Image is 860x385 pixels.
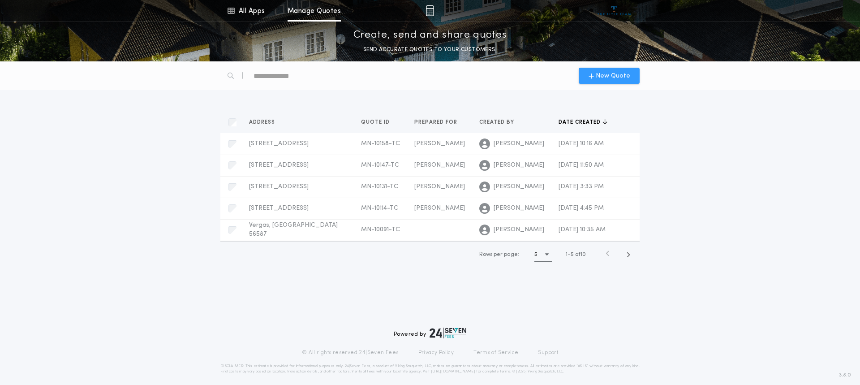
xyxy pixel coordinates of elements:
[353,28,507,43] p: Create, send and share quotes
[361,119,391,126] span: Quote ID
[361,162,399,169] span: MN-10147-TC
[579,68,640,84] button: New Quote
[559,140,604,147] span: [DATE] 10:16 AM
[249,205,309,212] span: [STREET_ADDRESS]
[494,161,544,170] span: [PERSON_NAME]
[494,225,544,234] span: [PERSON_NAME]
[249,140,309,147] span: [STREET_ADDRESS]
[431,370,475,373] a: [URL][DOMAIN_NAME]
[430,328,466,338] img: logo
[566,252,568,257] span: 1
[414,205,465,212] span: [PERSON_NAME]
[559,183,604,190] span: [DATE] 3:33 PM
[479,119,516,126] span: Created by
[559,162,604,169] span: [DATE] 11:50 AM
[361,183,398,190] span: MN-10131-TC
[363,45,497,54] p: SEND ACCURATE QUOTES TO YOUR CUSTOMERS.
[534,247,552,262] button: 5
[249,119,277,126] span: Address
[473,349,518,356] a: Terms of Service
[414,119,459,126] span: Prepared for
[559,118,607,127] button: Date created
[361,140,400,147] span: MN-10158-TC
[596,71,630,81] span: New Quote
[839,371,851,379] span: 3.8.0
[361,118,396,127] button: Quote ID
[249,222,338,238] span: Vergas, [GEOGRAPHIC_DATA] 56587
[534,250,537,259] h1: 5
[418,349,454,356] a: Privacy Policy
[361,205,398,212] span: MN-10114-TC
[414,183,465,190] span: [PERSON_NAME]
[479,118,521,127] button: Created by
[249,118,282,127] button: Address
[249,162,309,169] span: [STREET_ADDRESS]
[575,251,586,259] span: of 10
[414,162,465,169] span: [PERSON_NAME]
[598,6,631,15] img: vs-icon
[479,252,519,257] span: Rows per page:
[220,363,640,374] p: DISCLAIMER: This estimate is provided for informational purposes only. 24|Seven Fees, a product o...
[361,226,400,233] span: MN-10091-TC
[249,183,309,190] span: [STREET_ADDRESS]
[394,328,466,338] div: Powered by
[426,5,434,16] img: img
[559,205,604,212] span: [DATE] 4:45 PM
[571,252,574,257] span: 5
[559,119,602,126] span: Date created
[494,182,544,191] span: [PERSON_NAME]
[538,349,558,356] a: Support
[302,349,399,356] p: © All rights reserved. 24|Seven Fees
[494,204,544,213] span: [PERSON_NAME]
[559,226,606,233] span: [DATE] 10:35 AM
[494,139,544,148] span: [PERSON_NAME]
[414,140,465,147] span: [PERSON_NAME]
